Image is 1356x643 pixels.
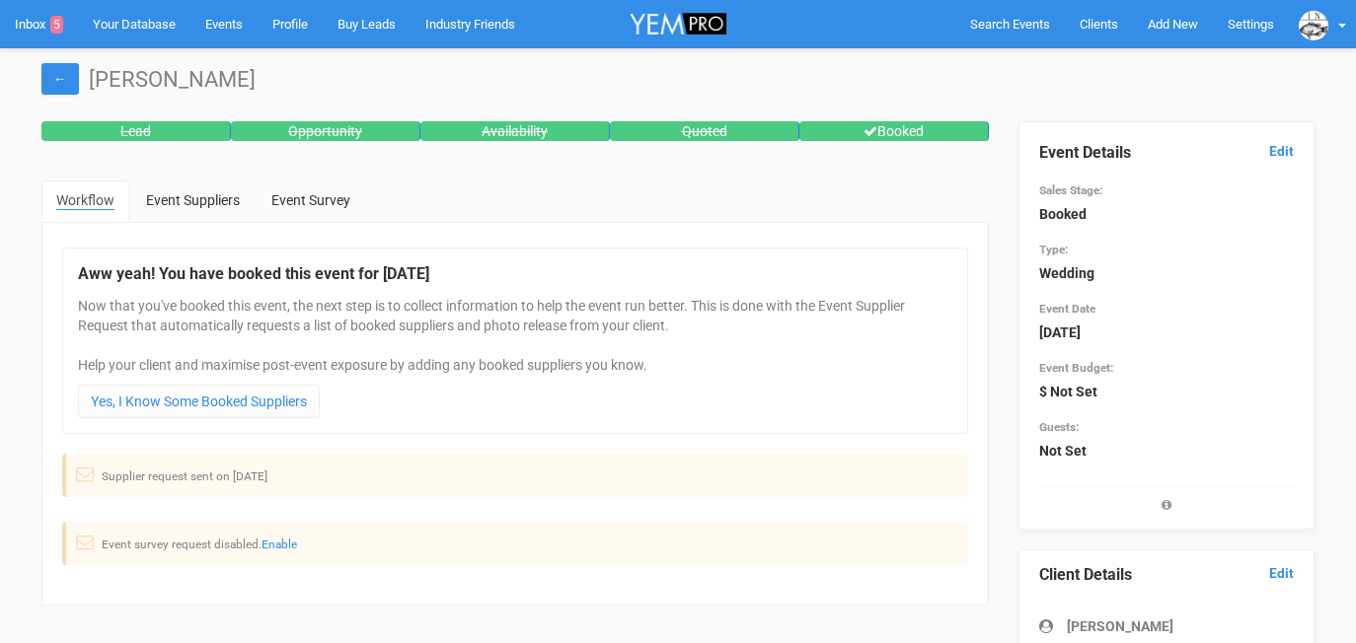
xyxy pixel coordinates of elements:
[1039,243,1068,256] small: Type:
[78,296,952,375] p: Now that you've booked this event, the next step is to collect information to help the event run ...
[799,121,989,141] div: Booked
[41,180,129,222] a: Workflow
[1039,361,1113,375] small: Event Budget:
[41,68,1315,92] h1: [PERSON_NAME]
[131,180,255,220] a: Event Suppliers
[102,469,267,483] small: Supplier request sent on [DATE]
[41,121,231,141] div: Lead
[1039,142,1294,165] legend: Event Details
[78,263,952,286] legend: Aww yeah! You have booked this event for [DATE]
[1039,183,1102,197] small: Sales Stage:
[610,121,799,141] div: Quoted
[231,121,420,141] div: Opportunity
[1067,618,1173,634] strong: [PERSON_NAME]
[1269,564,1294,583] a: Edit
[41,63,79,95] a: ←
[1039,420,1079,434] small: Guests:
[1039,324,1081,340] strong: [DATE]
[1039,443,1087,459] strong: Not Set
[257,180,365,220] a: Event Survey
[1039,384,1097,399] strong: $ Not Set
[1039,265,1094,281] strong: Wedding
[1148,17,1198,32] span: Add New
[1039,302,1095,316] small: Event Date
[1269,142,1294,161] a: Edit
[1299,11,1328,40] img: data
[1039,564,1294,587] legend: Client Details
[1080,17,1118,32] span: Clients
[970,17,1050,32] span: Search Events
[262,537,297,551] a: Enable
[1039,206,1087,222] strong: Booked
[102,537,297,551] small: Event survey request disabled.
[50,16,63,34] span: 5
[78,385,320,418] a: Yes, I Know Some Booked Suppliers
[420,121,610,141] div: Availability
